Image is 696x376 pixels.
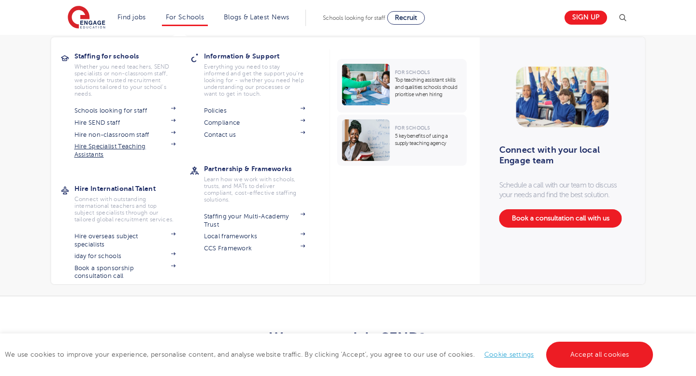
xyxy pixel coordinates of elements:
p: Whether you need teachers, SEND specialists or non-classroom staff, we provide trusted recruitmen... [74,63,176,97]
a: Policies [204,107,305,115]
span: We use cookies to improve your experience, personalise content, and analyse website traffic. By c... [5,351,655,358]
a: CCS Framework [204,245,305,252]
span: Schools looking for staff [323,14,385,21]
a: Blogs & Latest News [224,14,290,21]
h3: Partnership & Frameworks [204,162,320,175]
p: Learn how we work with schools, trusts, and MATs to deliver compliant, cost-effective staffing so... [204,176,305,203]
a: Hire Specialist Teaching Assistants [74,143,176,159]
a: For Schools5 key benefits of using a supply teaching agency [337,115,469,166]
span: For Schools [395,125,430,130]
a: For SchoolsTop teaching assistant skills and qualities schools should prioritise when hiring [337,59,469,113]
a: Recruit [387,11,425,25]
p: Connect with outstanding international teachers and top subject specialists through our tailored ... [74,196,176,223]
p: Top teaching assistant skills and qualities schools should prioritise when hiring [395,76,462,98]
a: Information & SupportEverything you need to stay informed and get the support you’re looking for ... [204,49,320,97]
a: Partnership & FrameworksLearn how we work with schools, trusts, and MATs to deliver compliant, co... [204,162,320,203]
h2: Want to work in SEND? [111,330,585,347]
a: Compliance [204,119,305,127]
a: Find jobs [117,14,146,21]
a: Staffing for schoolsWhether you need teachers, SEND specialists or non-classroom staff, we provid... [74,49,190,97]
span: Recruit [395,14,417,21]
a: Book a sponsorship consultation call [74,264,176,280]
a: iday for schools [74,252,176,260]
a: Hire International TalentConnect with outstanding international teachers and top subject speciali... [74,182,190,223]
a: Sign up [565,11,607,25]
a: Local frameworks [204,232,305,240]
img: Engage Education [68,6,105,30]
a: Schools looking for staff [74,107,176,115]
p: 5 key benefits of using a supply teaching agency [395,132,462,147]
span: For Schools [395,70,430,75]
a: For Schools [166,14,204,21]
a: Hire overseas subject specialists [74,232,176,248]
h3: Connect with your local Engage team [499,145,620,166]
a: Hire SEND staff [74,119,176,127]
p: Everything you need to stay informed and get the support you’re looking for - whether you need he... [204,63,305,97]
a: Hire non-classroom staff [74,131,176,139]
a: Contact us [204,131,305,139]
h3: Staffing for schools [74,49,190,63]
a: Staffing your Multi-Academy Trust [204,213,305,229]
a: Accept all cookies [546,342,653,368]
a: Cookie settings [484,351,534,358]
h3: Hire International Talent [74,182,190,195]
h3: Information & Support [204,49,320,63]
p: Schedule a call with our team to discuss your needs and find the best solution. [499,180,626,200]
a: Book a consultation call with us [499,209,622,228]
